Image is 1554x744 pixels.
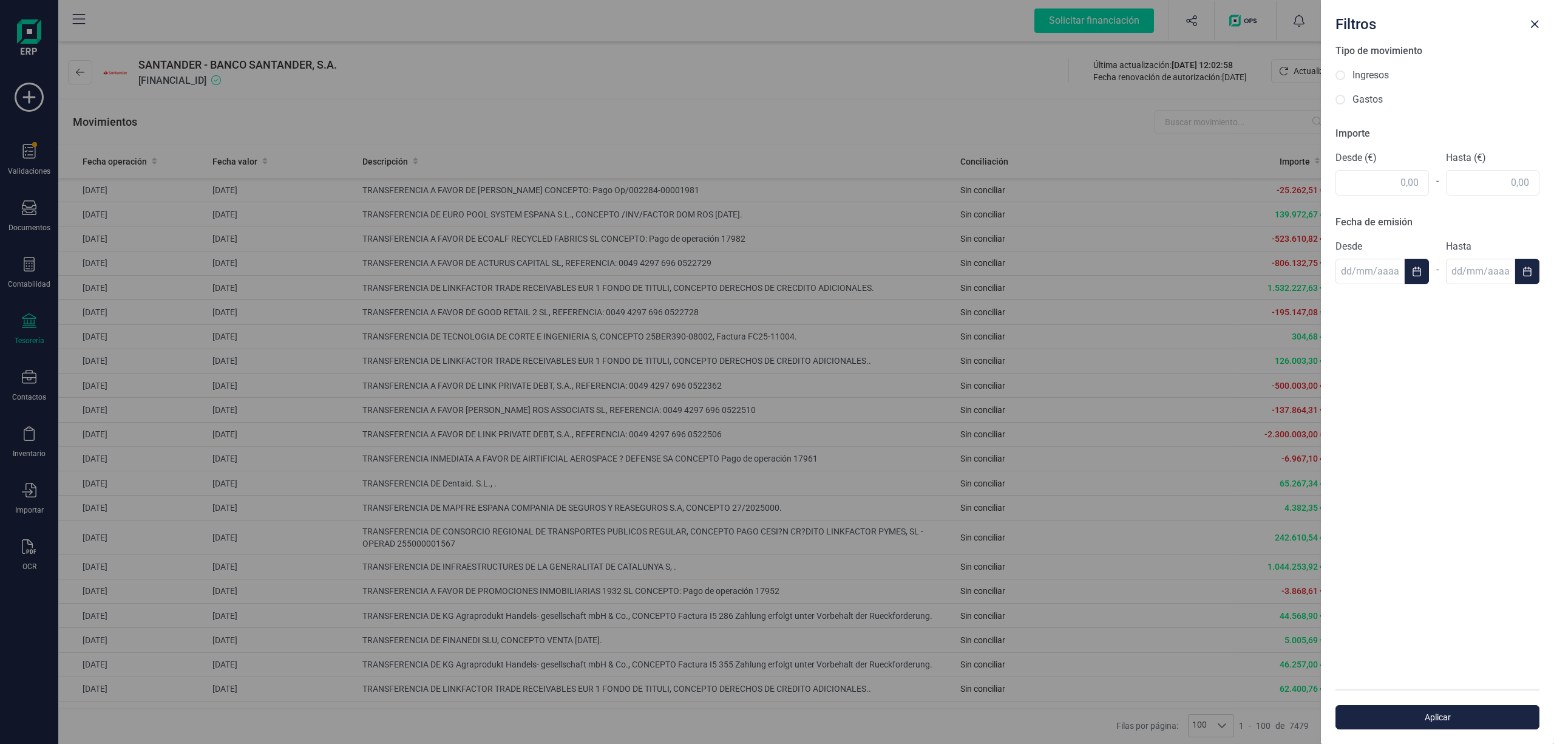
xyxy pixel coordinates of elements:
span: Tipo de movimiento [1335,45,1422,56]
label: Hasta [1446,239,1539,254]
span: Fecha de emisión [1335,216,1413,228]
input: dd/mm/aaaa [1335,259,1405,284]
button: Aplicar [1335,705,1539,729]
span: Importe [1335,128,1370,139]
input: 0,00 [1335,170,1429,196]
label: Gastos [1352,92,1383,107]
label: Desde [1335,239,1429,254]
button: Close [1525,15,1544,34]
input: 0,00 [1446,170,1539,196]
label: Desde (€) [1335,151,1429,165]
input: dd/mm/aaaa [1446,259,1515,284]
span: Aplicar [1349,711,1525,723]
button: Choose Date [1515,259,1539,284]
label: Hasta (€) [1446,151,1539,165]
div: - [1429,255,1446,284]
div: Filtros [1331,10,1525,34]
label: Ingresos [1352,68,1389,83]
button: Choose Date [1405,259,1429,284]
div: - [1429,166,1446,196]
